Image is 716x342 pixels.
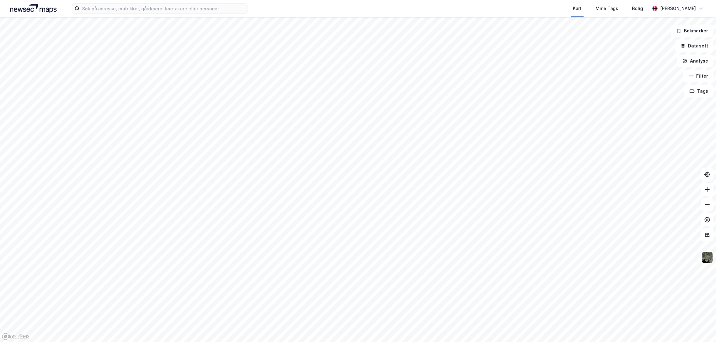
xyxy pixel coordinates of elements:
div: Kart [573,5,582,12]
div: [PERSON_NAME] [660,5,696,12]
div: Bolig [632,5,643,12]
div: Mine Tags [596,5,618,12]
img: logo.a4113a55bc3d86da70a041830d287a7e.svg [10,4,57,13]
iframe: Chat Widget [685,312,716,342]
input: Søk på adresse, matrikkel, gårdeiere, leietakere eller personer [80,4,248,13]
div: Kontrollprogram for chat [685,312,716,342]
